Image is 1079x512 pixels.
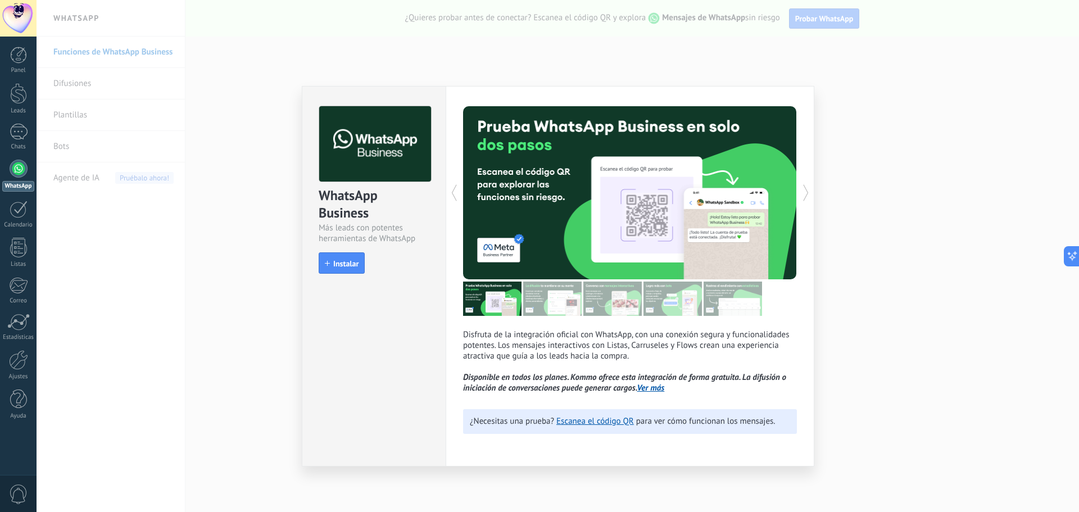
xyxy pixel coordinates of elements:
[2,297,35,305] div: Correo
[523,282,582,316] img: tour_image_cc27419dad425b0ae96c2716632553fa.png
[583,282,642,316] img: tour_image_1009fe39f4f058b759f0df5a2b7f6f06.png
[2,143,35,151] div: Chats
[319,252,365,274] button: Instalar
[463,372,786,393] i: Disponible en todos los planes. Kommo ofrece esta integración de forma gratuita. La difusión o in...
[319,187,429,223] div: WhatsApp Business
[2,67,35,74] div: Panel
[2,221,35,229] div: Calendario
[636,416,776,427] span: para ver cómo funcionan los mensajes.
[2,181,34,192] div: WhatsApp
[2,413,35,420] div: Ayuda
[704,282,762,316] img: tour_image_cc377002d0016b7ebaeb4dbe65cb2175.png
[470,416,554,427] span: ¿Necesitas una prueba?
[319,223,429,244] div: Más leads con potentes herramientas de WhatsApp
[2,373,35,380] div: Ajustes
[556,416,634,427] a: Escanea el código QR
[2,261,35,268] div: Listas
[2,334,35,341] div: Estadísticas
[2,107,35,115] div: Leads
[637,383,665,393] a: Ver más
[319,106,431,182] img: logo_main.png
[643,282,702,316] img: tour_image_62c9952fc9cf984da8d1d2aa2c453724.png
[333,260,359,268] span: Instalar
[463,329,797,393] p: Disfruta de la integración oficial con WhatsApp, con una conexión segura y funcionalidades potent...
[463,282,522,316] img: tour_image_7a4924cebc22ed9e3259523e50fe4fd6.png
